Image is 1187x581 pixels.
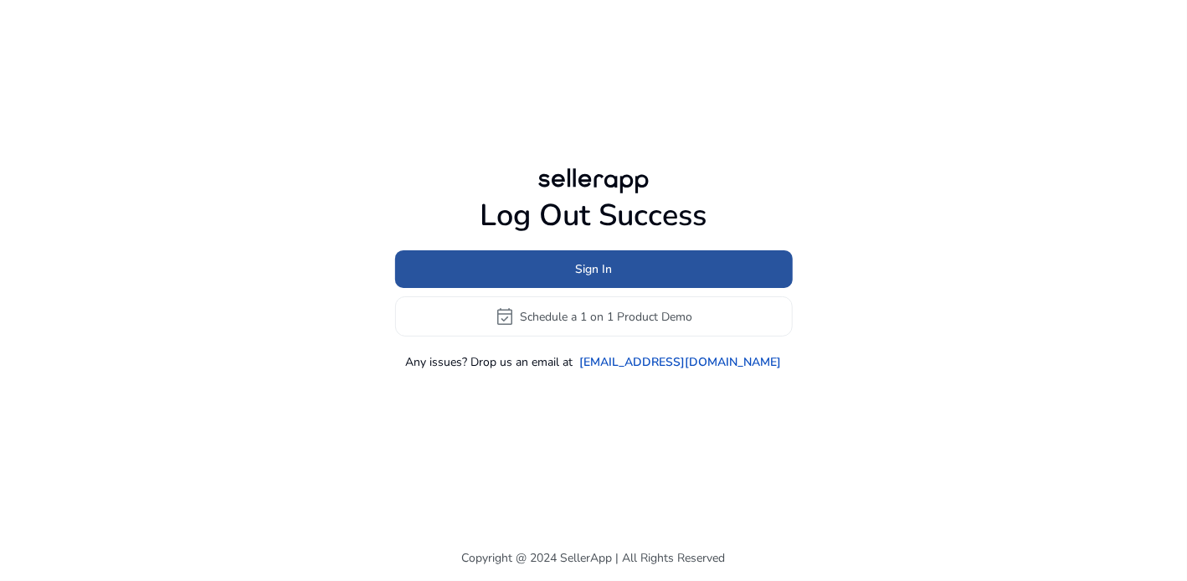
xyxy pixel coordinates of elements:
button: event_availableSchedule a 1 on 1 Product Demo [395,296,793,337]
span: Sign In [575,260,612,278]
h1: Log Out Success [395,198,793,234]
span: event_available [495,306,515,326]
p: Any issues? Drop us an email at [406,353,573,371]
a: [EMAIL_ADDRESS][DOMAIN_NAME] [580,353,782,371]
button: Sign In [395,250,793,288]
